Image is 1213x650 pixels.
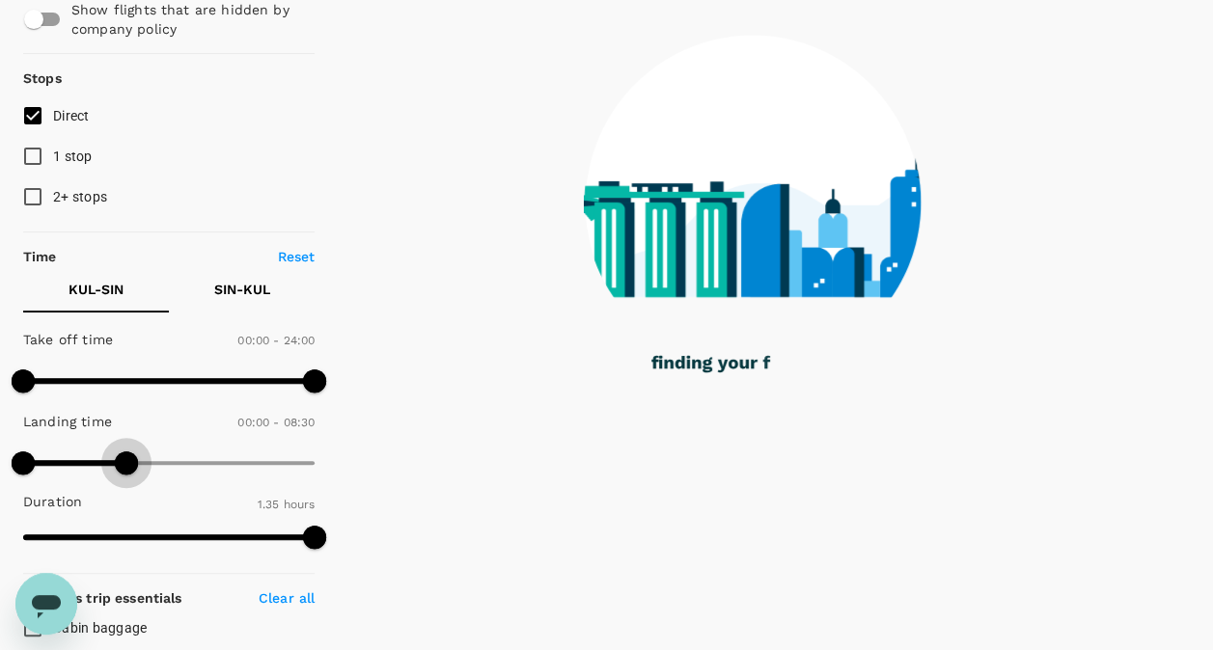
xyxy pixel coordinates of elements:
[258,498,316,511] span: 1.35 hours
[53,108,90,123] span: Direct
[278,247,316,266] p: Reset
[53,189,107,204] span: 2+ stops
[237,416,315,429] span: 00:00 - 08:30
[15,573,77,635] iframe: Button to launch messaging window
[259,588,315,608] p: Clear all
[23,70,62,86] strong: Stops
[651,356,818,373] g: finding your flights
[214,280,270,299] p: SIN - KUL
[53,149,93,164] span: 1 stop
[23,330,113,349] p: Take off time
[237,334,315,347] span: 00:00 - 24:00
[53,620,147,636] span: Cabin baggage
[23,590,182,606] strong: Business trip essentials
[23,247,57,266] p: Time
[23,412,112,431] p: Landing time
[69,280,124,299] p: KUL - SIN
[23,492,82,511] p: Duration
